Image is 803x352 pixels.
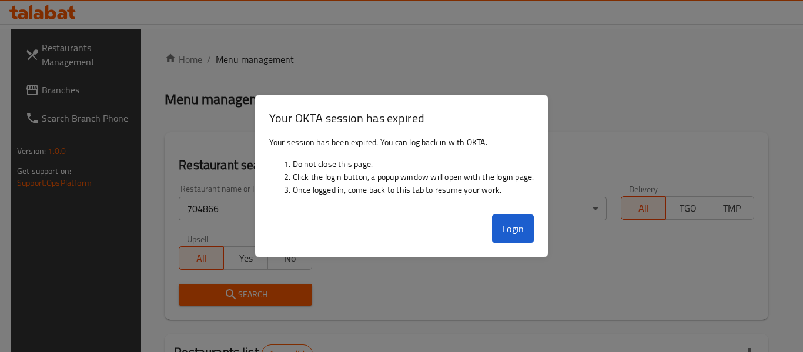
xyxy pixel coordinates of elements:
button: Login [492,214,534,243]
h3: Your OKTA session has expired [269,109,534,126]
li: Click the login button, a popup window will open with the login page. [293,170,534,183]
li: Do not close this page. [293,157,534,170]
div: Your session has been expired. You can log back in with OKTA. [255,131,548,210]
li: Once logged in, come back to this tab to resume your work. [293,183,534,196]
